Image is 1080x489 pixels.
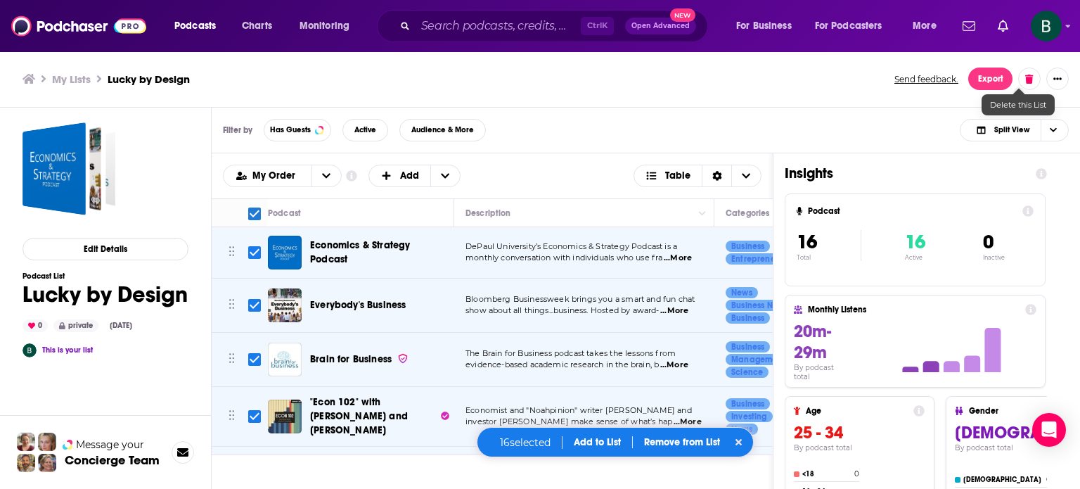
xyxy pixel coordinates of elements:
[411,126,474,134] span: Audience & More
[794,321,831,363] span: 20m-29m
[634,165,762,187] button: Choose View
[702,165,731,186] div: Sort Direction
[400,171,419,181] span: Add
[270,126,311,134] span: Has Guests
[1046,475,1051,484] h4: 0
[248,410,261,423] span: Toggle select row
[815,16,882,36] span: For Podcasters
[268,236,302,269] img: Economics & Strategy Podcast
[797,254,861,261] p: Total
[726,367,769,378] a: Science
[465,405,692,415] span: Economist and "Noahpinion" writer [PERSON_NAME] and
[268,288,302,322] a: Everybody's Business
[992,14,1014,38] a: Show notifications dropdown
[1031,11,1062,42] img: User Profile
[53,319,98,332] div: private
[726,424,758,435] a: News
[22,281,188,308] h1: Lucky by Design
[310,298,406,312] a: Everybody's Business
[994,126,1029,134] span: Split View
[890,73,963,85] button: Send feedback.
[310,395,449,438] a: "Econ 102" with [PERSON_NAME] and [PERSON_NAME]
[726,300,793,311] a: Business News
[983,230,994,254] span: 0
[802,470,851,478] h4: <18
[311,165,341,186] button: open menu
[664,253,692,264] span: ...More
[465,294,695,304] span: Bloomberg Businessweek brings you a smart and fun chat
[22,343,37,357] a: betsy46033
[52,72,91,86] a: My Lists
[726,287,758,298] a: News
[268,400,302,433] img: "Econ 102" with Noah Smith and Erik Torenberg
[465,348,676,358] span: The Brain for Business podcast takes the lessons from
[797,230,817,254] span: 16
[794,443,925,452] h4: By podcast total
[248,246,261,259] span: Toggle select row
[227,295,236,316] button: Move
[310,353,392,365] span: Brain for Business
[108,72,190,86] h3: Lucky by Design
[903,15,954,37] button: open menu
[726,354,791,365] a: Management
[465,417,672,426] span: investor [PERSON_NAME] make sense of what’s hap
[65,453,160,467] h3: Concierge Team
[310,239,449,267] a: Economics & Strategy Podcast
[960,119,1069,141] button: Choose View
[905,254,925,261] p: Active
[581,17,614,35] span: Ctrl K
[397,353,409,364] img: verified Badge
[416,15,581,37] input: Search podcasts, credits, & more...
[1046,68,1069,90] button: Show More Button
[963,476,1043,484] h4: [DEMOGRAPHIC_DATA]
[22,238,188,260] button: Edit Details
[17,454,35,472] img: Jon Profile
[290,15,368,37] button: open menu
[104,320,138,331] div: [DATE]
[1032,413,1066,447] div: Open Intercom Messenger
[17,433,35,451] img: Sydney Profile
[736,16,792,36] span: For Business
[1031,11,1062,42] span: Logged in as betsy46033
[233,15,281,37] a: Charts
[224,171,311,181] button: open menu
[227,349,236,370] button: Move
[174,16,216,36] span: Podcasts
[165,15,234,37] button: open menu
[957,14,981,38] a: Show notifications dropdown
[726,398,770,409] a: Business
[785,165,1024,182] h1: Insights
[794,363,851,381] h4: By podcast total
[354,126,376,134] span: Active
[342,119,388,141] button: Active
[465,253,662,262] span: monthly conversation with individuals who use fra
[346,170,357,183] a: Show additional information
[399,119,486,141] button: Audience & More
[808,206,1017,216] h4: Podcast
[726,341,770,353] a: Business
[726,241,770,252] a: Business
[223,125,252,135] h3: Filter by
[660,305,688,317] span: ...More
[268,205,301,222] div: Podcast
[268,343,302,376] img: Brain for Business
[806,15,903,37] button: open menu
[726,312,770,324] a: Business
[310,353,409,367] a: Brain for Business
[248,353,261,366] span: Toggle select row
[300,16,349,36] span: Monitoring
[982,94,1055,115] div: Delete this List
[665,171,690,181] span: Table
[252,171,300,181] span: My Order
[227,406,236,427] button: Move
[368,165,461,187] button: + Add
[11,13,146,39] img: Podchaser - Follow, Share and Rate Podcasts
[968,68,1012,90] button: Export
[726,15,809,37] button: open menu
[465,305,660,315] span: show about all things...business. Hosted by award-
